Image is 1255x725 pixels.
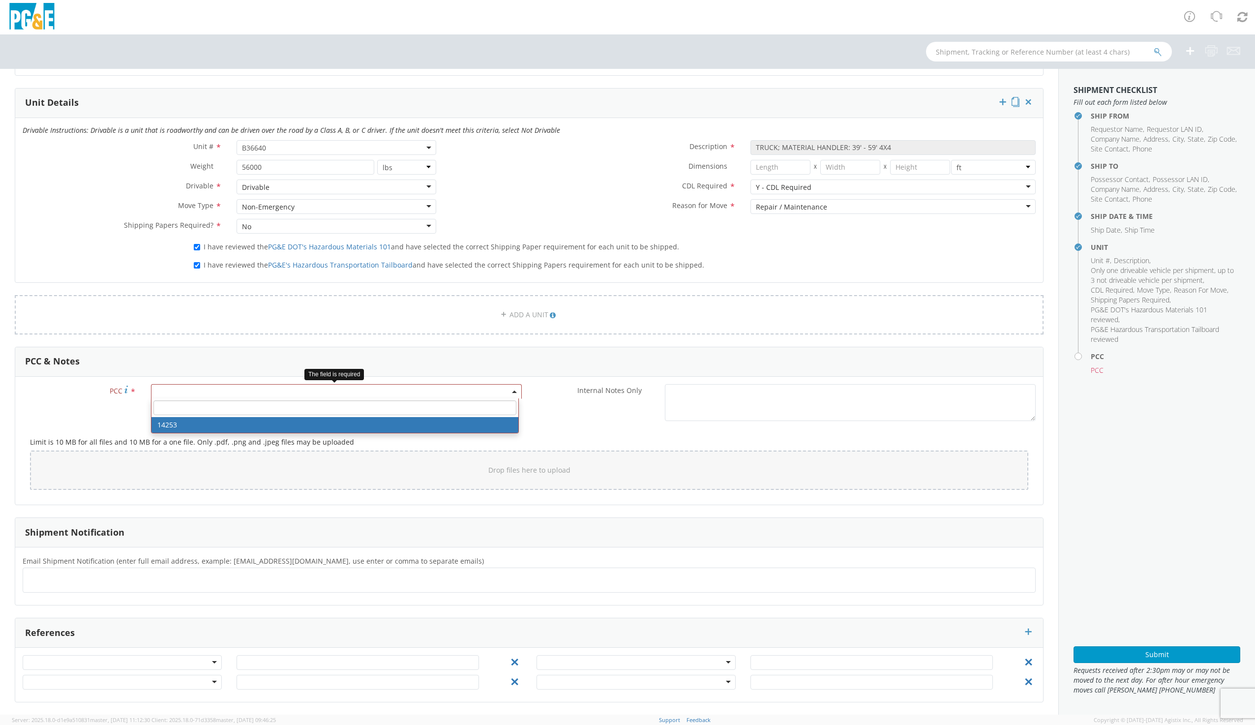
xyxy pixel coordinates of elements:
[178,201,213,210] span: Move Type
[1091,124,1144,134] li: ,
[237,140,436,155] span: B36640
[1143,184,1168,194] span: Address
[488,465,570,475] span: Drop files here to upload
[756,182,811,192] div: Y - CDL Required
[23,125,560,135] i: Drivable Instructions: Drivable is a unit that is roadworthy and can be driven over the road by a...
[1188,184,1205,194] li: ,
[1091,285,1133,295] span: CDL Required
[30,438,1028,446] h5: Limit is 10 MB for all files and 10 MB for a one file. Only .pdf, .png and .jpeg files may be upl...
[1091,144,1129,153] span: Site Contact
[1091,134,1141,144] li: ,
[1091,285,1135,295] li: ,
[687,716,711,724] a: Feedback
[1091,184,1141,194] li: ,
[1137,285,1171,295] li: ,
[1172,184,1185,194] li: ,
[25,628,75,638] h3: References
[577,386,642,395] span: Internal Notes Only
[1091,175,1149,184] span: Possessor Contact
[1143,134,1168,144] span: Address
[659,716,680,724] a: Support
[12,716,150,724] span: Server: 2025.18.0-d1e9a510831
[1188,134,1205,144] li: ,
[268,242,391,251] a: PG&E DOT's Hazardous Materials 101
[1172,184,1184,194] span: City
[304,369,364,380] div: The field is required
[1091,256,1110,265] span: Unit #
[1091,194,1129,204] span: Site Contact
[756,202,827,212] div: Repair / Maintenance
[1091,134,1139,144] span: Company Name
[750,160,810,175] input: Length
[890,160,950,175] input: Height
[124,220,213,230] span: Shipping Papers Required?
[190,161,213,171] span: Weight
[268,260,413,270] a: PG&E's Hazardous Transportation Tailboard
[242,202,295,212] div: Non-Emergency
[1137,285,1170,295] span: Move Type
[1094,716,1243,724] span: Copyright © [DATE]-[DATE] Agistix Inc., All Rights Reserved
[90,716,150,724] span: master, [DATE] 11:12:30
[25,98,79,108] h3: Unit Details
[810,160,820,175] span: X
[186,181,213,190] span: Drivable
[1091,353,1240,360] h4: PCC
[1153,175,1209,184] li: ,
[1091,325,1219,344] span: PG&E Hazardous Transportation Tailboard reviewed
[7,3,57,32] img: pge-logo-06675f144f4cfa6a6814.png
[1091,243,1240,251] h4: Unit
[193,142,213,151] span: Unit #
[1091,175,1150,184] li: ,
[1143,184,1170,194] li: ,
[688,161,727,171] span: Dimensions
[880,160,890,175] span: X
[194,262,200,269] input: I have reviewed thePG&E's Hazardous Transportation Tailboardand have selected the correct Shippin...
[682,181,727,190] span: CDL Required
[1091,124,1143,134] span: Requestor Name
[1172,134,1185,144] li: ,
[1153,175,1208,184] span: Possessor LAN ID
[194,244,200,250] input: I have reviewed thePG&E DOT's Hazardous Materials 101and have selected the correct Shipping Paper...
[1188,184,1204,194] span: State
[1091,225,1122,235] li: ,
[1091,184,1139,194] span: Company Name
[1143,134,1170,144] li: ,
[926,42,1172,61] input: Shipment, Tracking or Reference Number (at least 4 chars)
[1091,144,1130,154] li: ,
[242,182,269,192] div: Drivable
[1091,162,1240,170] h4: Ship To
[1091,194,1130,204] li: ,
[1188,134,1204,144] span: State
[1074,85,1157,95] strong: Shipment Checklist
[820,160,880,175] input: Width
[1208,184,1235,194] span: Zip Code
[1114,256,1151,266] li: ,
[110,386,122,395] span: PCC
[204,242,679,251] span: I have reviewed the and have selected the correct Shipping Paper requirement for each unit to be ...
[1091,212,1240,220] h4: Ship Date & Time
[1147,124,1203,134] li: ,
[1091,256,1111,266] li: ,
[1174,285,1227,295] span: Reason For Move
[1091,305,1238,325] li: ,
[1172,134,1184,144] span: City
[1091,266,1238,285] li: ,
[25,528,124,538] h3: Shipment Notification
[1147,124,1202,134] span: Requestor LAN ID
[1125,225,1155,235] span: Ship Time
[689,142,727,151] span: Description
[1091,112,1240,120] h4: Ship From
[1133,194,1152,204] span: Phone
[1174,285,1228,295] li: ,
[1091,295,1171,305] li: ,
[1091,305,1207,324] span: PG&E DOT's Hazardous Materials 101 reviewed
[216,716,276,724] span: master, [DATE] 09:46:25
[1133,144,1152,153] span: Phone
[15,295,1044,334] a: ADD A UNIT
[23,556,484,566] span: Email Shipment Notification (enter full email address, example: jdoe01@agistix.com, use enter or ...
[1208,134,1235,144] span: Zip Code
[1208,184,1237,194] li: ,
[1091,295,1169,304] span: Shipping Papers Required
[1074,665,1240,695] span: Requests received after 2:30pm may or may not be moved to the next day. For after hour emergency ...
[242,143,430,152] span: B36640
